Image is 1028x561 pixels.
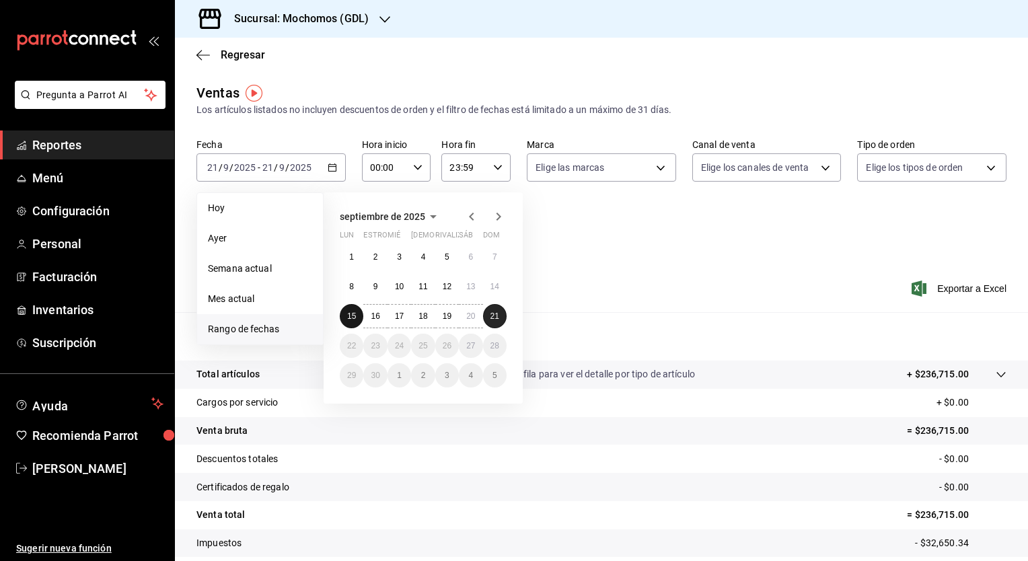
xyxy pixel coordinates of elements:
[32,171,64,185] font: Menú
[32,461,126,476] font: [PERSON_NAME]
[208,262,312,276] span: Semana actual
[411,231,490,245] abbr: jueves
[196,48,265,61] button: Regresar
[363,245,387,269] button: 2 de septiembre de 2025
[443,311,451,321] abbr: 19 de septiembre de 2025
[445,252,449,262] abbr: 5 de septiembre de 2025
[196,83,240,103] div: Ventas
[363,363,387,387] button: 30 de septiembre de 2025
[939,480,1006,494] p: - $0.00
[262,162,274,173] input: --
[279,162,285,173] input: --
[208,322,312,336] span: Rango de fechas
[208,231,312,246] span: Ayer
[36,88,145,102] span: Pregunta a Parrot AI
[492,371,497,380] abbr: 5 de octubre de 2025
[907,508,1006,522] p: = $236,715.00
[418,311,427,321] abbr: 18 de septiembre de 2025
[435,231,472,245] abbr: viernes
[371,371,379,380] abbr: 30 de septiembre de 2025
[246,85,262,102] button: Marcador de información sobre herramientas
[411,304,435,328] button: 18 de septiembre de 2025
[701,161,809,174] span: Elige los canales de venta
[411,274,435,299] button: 11 de septiembre de 2025
[258,162,260,173] span: -
[435,363,459,387] button: 3 de octubre de 2025
[347,371,356,380] abbr: 29 de septiembre de 2025
[468,371,473,380] abbr: 4 de octubre de 2025
[692,140,842,149] label: Canal de venta
[435,334,459,358] button: 26 de septiembre de 2025
[196,396,279,410] p: Cargos por servicio
[395,282,404,291] abbr: 10 de septiembre de 2025
[32,428,138,443] font: Recomienda Parrot
[363,274,387,299] button: 9 de septiembre de 2025
[340,304,363,328] button: 15 de septiembre de 2025
[32,303,94,317] font: Inventarios
[208,292,312,306] span: Mes actual
[397,371,402,380] abbr: 1 de octubre de 2025
[373,282,378,291] abbr: 9 de septiembre de 2025
[395,341,404,350] abbr: 24 de septiembre de 2025
[483,274,507,299] button: 14 de septiembre de 2025
[340,363,363,387] button: 29 de septiembre de 2025
[196,536,242,550] p: Impuestos
[148,35,159,46] button: open_drawer_menu
[349,252,354,262] abbr: 1 de septiembre de 2025
[483,245,507,269] button: 7 de septiembre de 2025
[196,508,245,522] p: Venta total
[373,252,378,262] abbr: 2 de septiembre de 2025
[459,245,482,269] button: 6 de septiembre de 2025
[196,424,248,438] p: Venta bruta
[371,311,379,321] abbr: 16 de septiembre de 2025
[196,452,278,466] p: Descuentos totales
[289,162,312,173] input: ----
[527,140,676,149] label: Marca
[388,304,411,328] button: 17 de septiembre de 2025
[15,81,166,109] button: Pregunta a Parrot AI
[371,341,379,350] abbr: 23 de septiembre de 2025
[196,480,289,494] p: Certificados de regalo
[459,334,482,358] button: 27 de septiembre de 2025
[907,367,969,381] p: + $236,715.00
[363,334,387,358] button: 23 de septiembre de 2025
[388,245,411,269] button: 3 de septiembre de 2025
[459,231,473,245] abbr: sábado
[229,162,233,173] span: /
[207,162,219,173] input: --
[388,274,411,299] button: 10 de septiembre de 2025
[363,304,387,328] button: 16 de septiembre de 2025
[9,98,166,112] a: Pregunta a Parrot AI
[32,237,81,251] font: Personal
[483,231,500,245] abbr: domingo
[483,304,507,328] button: 21 de septiembre de 2025
[443,282,451,291] abbr: 12 de septiembre de 2025
[490,311,499,321] abbr: 21 de septiembre de 2025
[435,274,459,299] button: 12 de septiembre de 2025
[274,162,278,173] span: /
[411,245,435,269] button: 4 de septiembre de 2025
[221,48,265,61] span: Regresar
[32,336,96,350] font: Suscripción
[411,363,435,387] button: 2 de octubre de 2025
[285,162,289,173] span: /
[388,231,400,245] abbr: miércoles
[411,334,435,358] button: 25 de septiembre de 2025
[857,140,1006,149] label: Tipo de orden
[233,162,256,173] input: ----
[347,311,356,321] abbr: 15 de septiembre de 2025
[418,341,427,350] abbr: 25 de septiembre de 2025
[435,245,459,269] button: 5 de septiembre de 2025
[32,396,146,412] span: Ayuda
[196,367,260,381] p: Total artículos
[459,363,482,387] button: 4 de octubre de 2025
[466,282,475,291] abbr: 13 de septiembre de 2025
[490,282,499,291] abbr: 14 de septiembre de 2025
[459,274,482,299] button: 13 de septiembre de 2025
[421,371,426,380] abbr: 2 de octubre de 2025
[492,252,497,262] abbr: 7 de septiembre de 2025
[490,341,499,350] abbr: 28 de septiembre de 2025
[208,201,312,215] span: Hoy
[347,341,356,350] abbr: 22 de septiembre de 2025
[441,140,511,149] label: Hora fin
